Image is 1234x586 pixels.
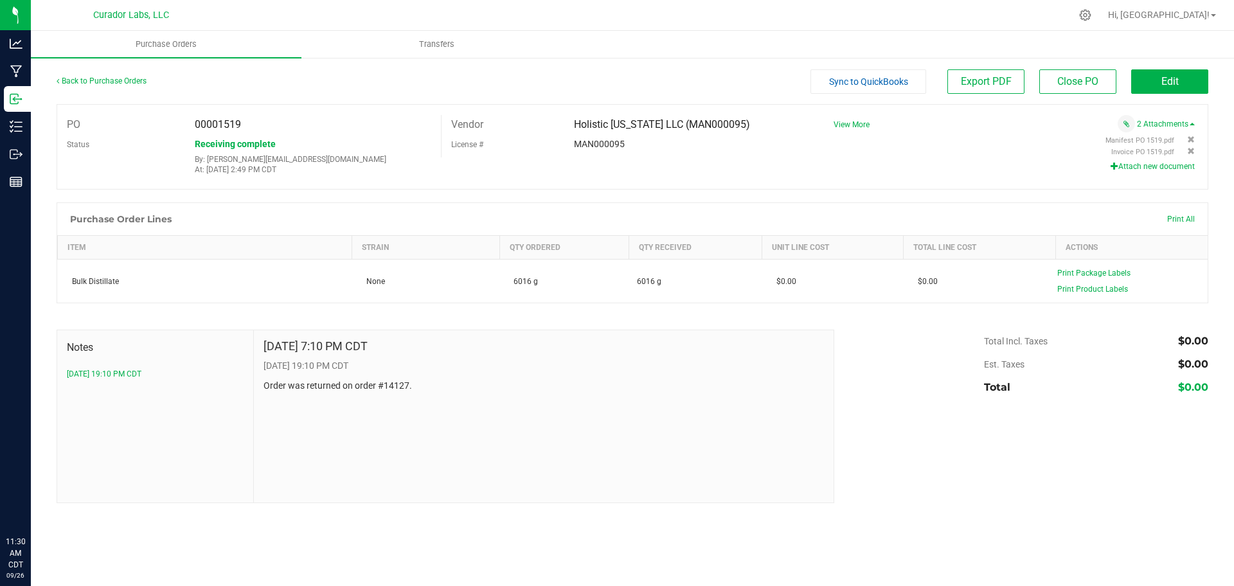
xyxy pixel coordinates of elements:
p: [DATE] 19:10 PM CDT [264,359,824,373]
span: Print Package Labels [1057,269,1131,278]
span: $0.00 [1178,335,1208,347]
span: Total [984,381,1010,393]
button: Attach new document [1111,161,1195,172]
span: Export PDF [961,75,1012,87]
button: [DATE] 19:10 PM CDT [67,368,141,380]
span: None [360,277,385,286]
span: Curador Labs, LLC [93,10,169,21]
span: Attach a document [1118,115,1135,132]
a: View More [834,120,870,129]
label: Vendor [451,115,483,134]
span: Print Product Labels [1057,285,1128,294]
span: View file [1111,148,1174,156]
span: Remove attachment [1187,147,1195,156]
p: 09/26 [6,571,25,580]
span: 6016 g [507,277,538,286]
inline-svg: Inventory [10,120,22,133]
inline-svg: Inbound [10,93,22,105]
th: Qty Received [629,236,762,260]
inline-svg: Reports [10,175,22,188]
button: Sync to QuickBooks [810,69,926,94]
th: Strain [352,236,499,260]
inline-svg: Analytics [10,37,22,50]
th: Item [58,236,352,260]
a: Transfers [301,31,572,58]
span: Edit [1161,75,1179,87]
iframe: Resource center unread badge [38,481,53,497]
iframe: Resource center [13,483,51,522]
span: Print All [1167,215,1195,224]
th: Qty Ordered [499,236,629,260]
span: 00001519 [195,118,241,130]
th: Actions [1055,236,1208,260]
inline-svg: Outbound [10,148,22,161]
span: Sync to QuickBooks [829,76,908,87]
span: Purchase Orders [118,39,214,50]
p: Order was returned on order #14127. [264,379,824,393]
div: Bulk Distillate [66,276,344,287]
a: Back to Purchase Orders [57,76,147,85]
div: Manage settings [1077,9,1093,21]
inline-svg: Manufacturing [10,65,22,78]
span: $0.00 [1178,381,1208,393]
span: Notes [67,340,244,355]
label: PO [67,115,80,134]
h1: Purchase Order Lines [70,214,172,224]
button: Edit [1131,69,1208,94]
p: By: [PERSON_NAME][EMAIL_ADDRESS][DOMAIN_NAME] [195,155,431,164]
th: Total Line Cost [904,236,1056,260]
span: Holistic [US_STATE] LLC (MAN000095) [574,118,750,130]
p: 11:30 AM CDT [6,536,25,571]
span: Remove attachment [1187,136,1195,145]
p: At: [DATE] 2:49 PM CDT [195,165,431,174]
span: MAN000095 [574,139,625,149]
span: Receiving complete [195,139,276,149]
span: Est. Taxes [984,359,1024,369]
span: $0.00 [1178,358,1208,370]
label: License # [451,135,483,154]
button: Export PDF [947,69,1024,94]
h4: [DATE] 7:10 PM CDT [264,340,368,353]
a: Purchase Orders [31,31,301,58]
span: $0.00 [911,277,938,286]
span: $0.00 [770,277,796,286]
span: View file [1105,136,1174,145]
button: Close PO [1039,69,1116,94]
label: Status [67,135,89,154]
span: Hi, [GEOGRAPHIC_DATA]! [1108,10,1210,20]
span: Total Incl. Taxes [984,336,1048,346]
span: Transfers [402,39,472,50]
th: Unit Line Cost [762,236,904,260]
span: Close PO [1057,75,1098,87]
span: 6016 g [637,276,661,287]
a: 2 Attachments [1137,120,1195,129]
